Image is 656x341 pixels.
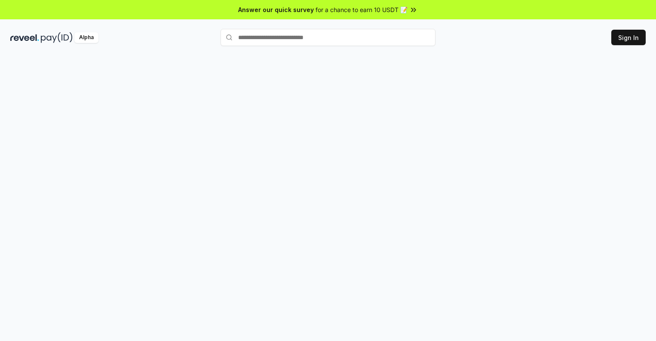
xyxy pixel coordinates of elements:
[74,32,98,43] div: Alpha
[238,5,314,14] span: Answer our quick survey
[10,32,39,43] img: reveel_dark
[41,32,73,43] img: pay_id
[611,30,646,45] button: Sign In
[316,5,408,14] span: for a chance to earn 10 USDT 📝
